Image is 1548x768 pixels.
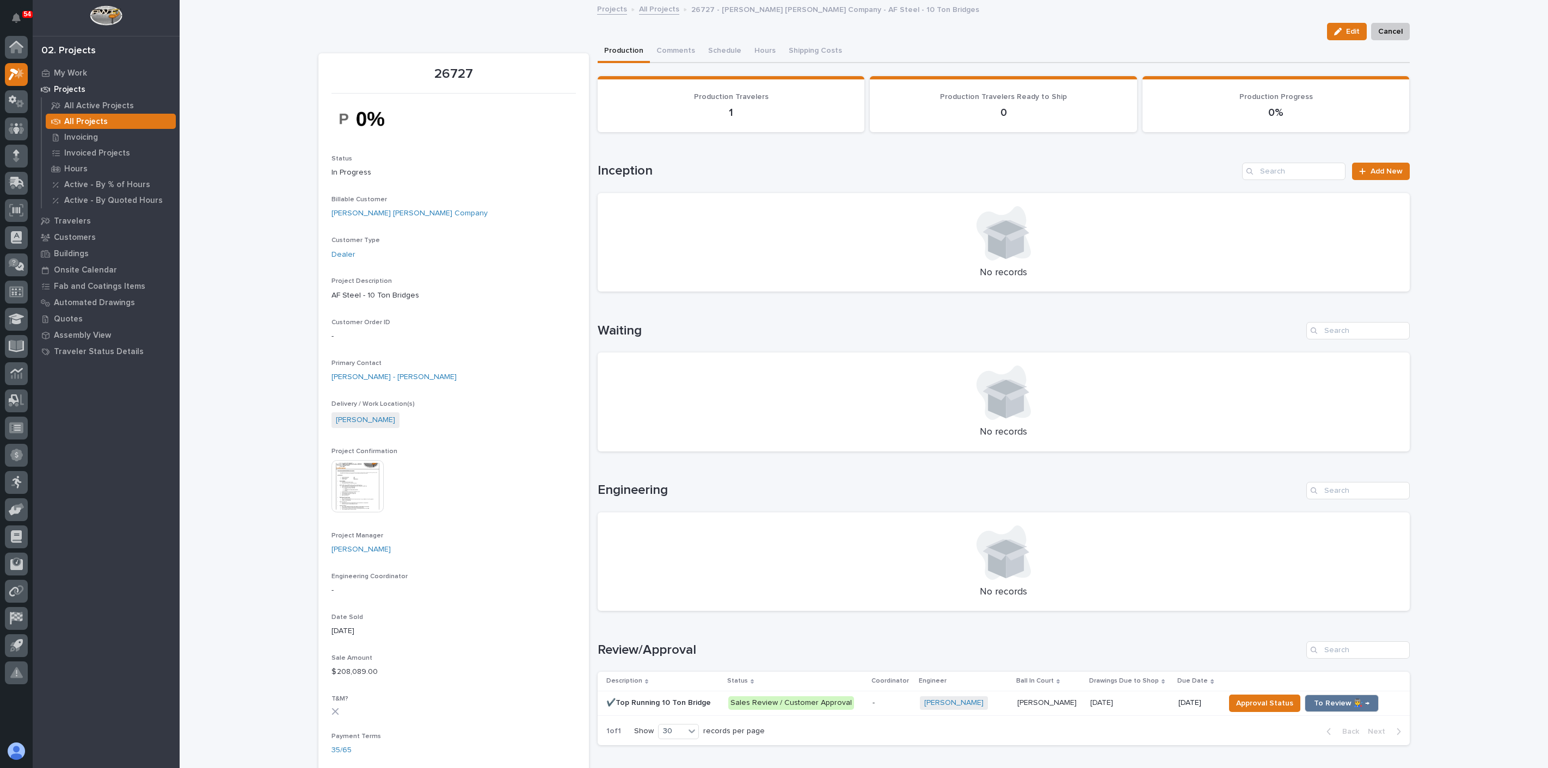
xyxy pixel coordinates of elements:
p: Projects [54,85,85,95]
button: Comments [650,40,702,63]
input: Search [1306,641,1410,659]
p: Due Date [1177,675,1208,687]
p: - [873,698,911,708]
span: Approval Status [1236,697,1293,710]
p: Automated Drawings [54,298,135,308]
h1: Inception [598,163,1238,179]
p: Show [634,727,654,736]
p: - [331,585,576,596]
a: Active - By Quoted Hours [42,193,180,208]
a: Fab and Coatings Items [33,278,180,294]
p: 0% [1156,106,1397,119]
p: [DATE] [331,625,576,637]
span: Date Sold [331,614,363,621]
a: Projects [597,2,627,15]
a: [PERSON_NAME] [924,698,984,708]
div: 02. Projects [41,45,96,57]
a: 35/65 [331,745,352,756]
h1: Engineering [598,482,1302,498]
a: Quotes [33,311,180,327]
span: Production Travelers [694,93,769,101]
span: Customer Order ID [331,319,390,326]
p: Assembly View [54,331,111,340]
a: My Work [33,65,180,81]
p: Fab and Coatings Items [54,282,145,292]
span: Project Manager [331,532,383,539]
a: Projects [33,81,180,97]
a: Onsite Calendar [33,262,180,278]
span: Next [1368,727,1392,736]
button: Production [598,40,650,63]
p: Quotes [54,314,83,324]
p: Drawings Due to Shop [1089,675,1159,687]
button: Cancel [1371,23,1410,40]
p: Invoiced Projects [64,148,130,158]
a: All Active Projects [42,98,180,113]
p: Travelers [54,216,91,226]
span: Engineering Coordinator [331,573,408,580]
p: AF Steel - 10 Ton Bridges [331,290,576,301]
span: Payment Terms [331,733,381,740]
img: f-_rhtNQ67Aa3uXmg1sJfwLitaripwIAthdHTkz9AXg [331,100,413,138]
img: Workspace Logo [90,5,122,26]
a: Invoicing [42,129,180,145]
div: Notifications54 [14,13,28,30]
p: Traveler Status Details [54,347,144,357]
button: Shipping Costs [782,40,849,63]
p: 26727 - [PERSON_NAME] [PERSON_NAME] Company - AF Steel - 10 Ton Bridges [691,3,979,15]
a: Assembly View [33,327,180,343]
div: Search [1306,322,1410,339]
span: Edit [1346,27,1360,36]
p: My Work [54,69,87,78]
a: [PERSON_NAME] [331,544,391,555]
p: In Progress [331,167,576,178]
h1: Waiting [598,323,1302,339]
input: Search [1242,163,1346,180]
p: 1 of 1 [598,718,630,745]
a: Dealer [331,249,355,261]
p: No records [611,267,1397,279]
p: Ball In Court [1016,675,1054,687]
p: Coordinator [871,675,909,687]
span: Production Travelers Ready to Ship [940,93,1067,101]
p: [PERSON_NAME] [1017,696,1079,708]
p: records per page [703,727,765,736]
p: Active - By % of Hours [64,180,150,190]
div: 30 [659,726,685,737]
span: Cancel [1378,25,1403,38]
span: Primary Contact [331,360,382,367]
span: Project Description [331,278,392,284]
p: Onsite Calendar [54,265,117,275]
span: Billable Customer [331,196,387,203]
a: Add New [1352,163,1409,180]
p: ✔️Top Running 10 Ton Bridge [606,696,713,708]
input: Search [1306,482,1410,499]
button: users-avatar [5,740,28,763]
p: 1 [611,106,852,119]
p: $ 208,089.00 [331,666,576,678]
p: - [331,331,576,342]
button: Approval Status [1229,695,1300,712]
button: Next [1363,727,1410,736]
a: Automated Drawings [33,294,180,311]
p: Buildings [54,249,89,259]
p: All Projects [64,117,108,127]
p: Status [727,675,748,687]
span: T&M? [331,696,348,702]
span: Add New [1371,168,1403,175]
a: [PERSON_NAME] [336,414,395,426]
a: Hours [42,161,180,176]
p: Customers [54,233,96,243]
a: [PERSON_NAME] - [PERSON_NAME] [331,371,457,383]
button: To Review 👨‍🏭 → [1305,695,1379,712]
span: Customer Type [331,237,380,244]
a: Travelers [33,213,180,229]
tr: ✔️Top Running 10 Ton Bridge✔️Top Running 10 Ton Bridge Sales Review / Customer Approval-[PERSON_N... [598,691,1410,715]
p: Invoicing [64,133,98,143]
p: No records [611,586,1397,598]
a: All Projects [42,114,180,129]
p: [DATE] [1178,698,1216,708]
p: No records [611,426,1397,438]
